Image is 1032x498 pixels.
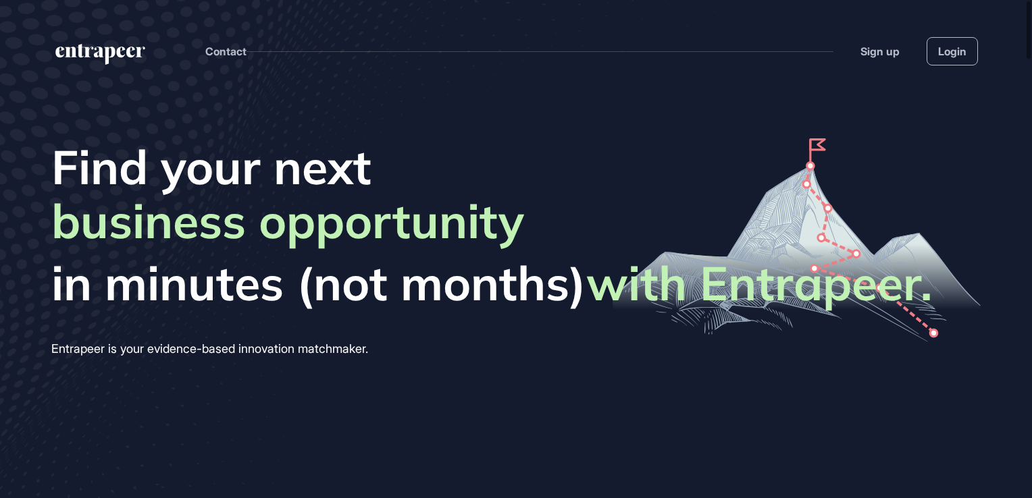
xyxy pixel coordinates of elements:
[586,253,932,312] strong: with Entrapeer.
[205,43,247,60] button: Contact
[860,43,900,59] a: Sign up
[51,138,932,195] span: Find your next
[51,192,524,254] span: business opportunity
[51,254,932,311] span: in minutes (not months)
[54,44,147,70] a: entrapeer-logo
[51,338,932,360] div: Entrapeer is your evidence-based innovation matchmaker.
[927,37,978,65] a: Login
